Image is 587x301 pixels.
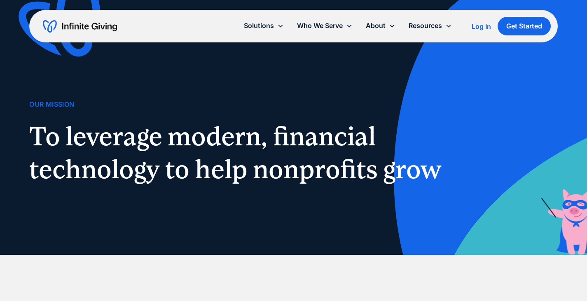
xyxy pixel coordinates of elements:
[29,99,74,110] div: Our Mission
[359,17,402,35] div: About
[29,120,451,186] h1: To leverage modern, financial technology to help nonprofits grow
[409,20,442,31] div: Resources
[366,20,386,31] div: About
[297,20,343,31] div: Who We Serve
[472,23,491,30] div: Log In
[402,17,458,35] div: Resources
[472,21,491,31] a: Log In
[244,20,274,31] div: Solutions
[290,17,359,35] div: Who We Serve
[43,20,117,33] a: home
[237,17,290,35] div: Solutions
[498,17,551,35] a: Get Started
